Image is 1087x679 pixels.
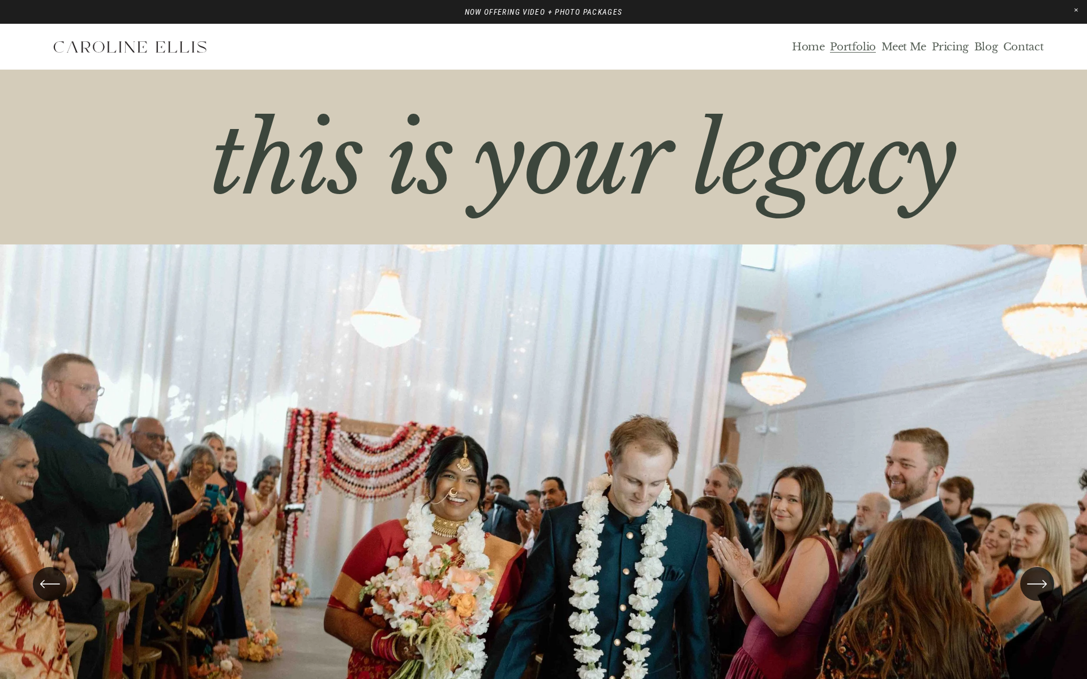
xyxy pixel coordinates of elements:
button: Previous [33,567,67,601]
a: Blog [974,40,998,54]
button: Next [1020,567,1054,601]
a: Meet Me [881,40,926,54]
a: Contact [1003,40,1043,54]
img: Western North Carolina Wedding Photographer [44,33,216,61]
a: Home [792,40,825,54]
a: Pricing [932,40,969,54]
a: Portfolio [830,40,876,54]
em: this is your legacy [210,100,956,220]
